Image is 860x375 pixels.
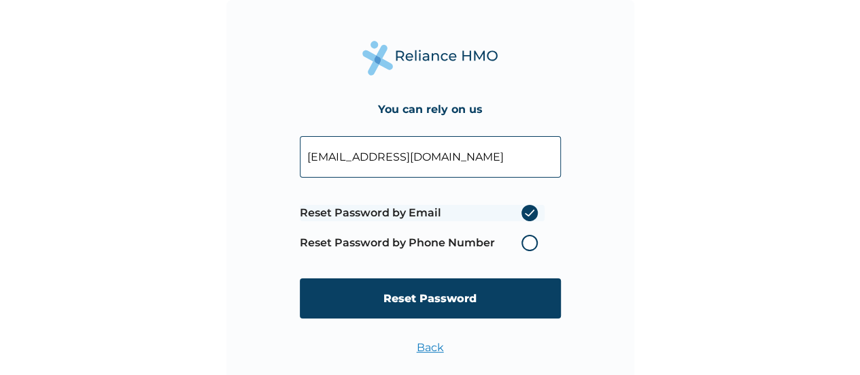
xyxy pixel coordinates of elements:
a: Back [417,341,444,354]
input: Your Enrollee ID or Email Address [300,136,561,178]
span: Password reset method [300,198,545,258]
input: Reset Password [300,278,561,319]
label: Reset Password by Phone Number [300,235,545,251]
h4: You can rely on us [378,103,483,116]
img: Reliance Health's Logo [362,41,498,76]
label: Reset Password by Email [300,205,545,221]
